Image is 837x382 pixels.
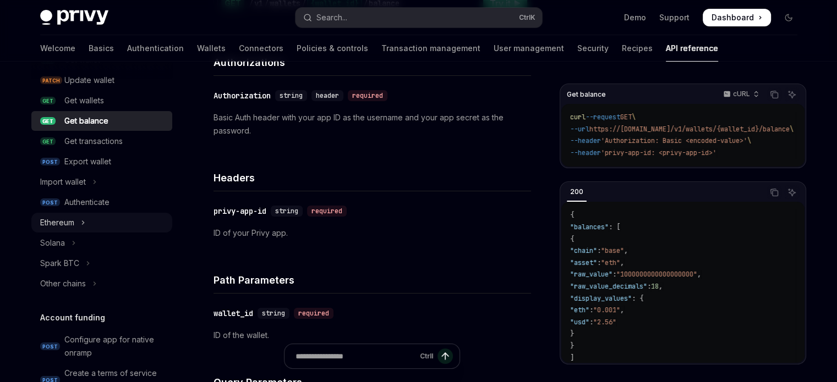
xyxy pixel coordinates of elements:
[519,13,535,22] span: Ctrl K
[294,308,333,319] div: required
[601,136,747,145] span: 'Authorization: Basic <encoded-value>'
[31,91,172,110] a: GETGet wallets
[40,76,62,85] span: PATCH
[214,308,253,319] div: wallet_id
[275,207,298,215] span: string
[712,12,754,23] span: Dashboard
[567,185,587,198] div: 200
[659,282,663,291] span: ,
[620,258,624,267] span: ,
[790,125,794,134] span: \
[570,270,612,279] span: "raw_value"
[239,35,283,62] a: Connectors
[570,282,647,291] span: "raw_value_decimals"
[64,114,108,128] div: Get balance
[64,196,110,209] div: Authenticate
[632,113,636,121] span: \
[40,10,108,25] img: dark logo
[570,113,586,121] span: curl
[601,258,620,267] span: "eth"
[632,294,643,303] span: : {
[40,257,79,270] div: Spark BTC
[214,206,266,217] div: privy-app-id
[296,344,415,368] input: Ask a question...
[616,270,697,279] span: "1000000000000000000"
[494,35,564,62] a: User management
[348,90,387,101] div: required
[612,270,616,279] span: :
[647,282,651,291] span: :
[597,246,601,255] span: :
[31,192,172,212] a: POSTAuthenticate
[40,311,105,324] h5: Account funding
[601,148,716,157] span: 'privy-app-id: <privy-app-id>'
[280,91,303,100] span: string
[31,131,172,151] a: GETGet transactions
[570,318,589,326] span: "usd"
[31,172,172,192] button: Toggle Import wallet section
[570,258,597,267] span: "asset"
[570,211,574,219] span: {
[316,91,339,100] span: header
[214,329,531,342] p: ID of the wallet.
[31,330,172,363] a: POSTConfigure app for native onramp
[570,329,574,338] span: }
[296,8,542,27] button: Open search
[570,223,609,231] span: "balances"
[620,113,632,121] span: GET
[597,258,601,267] span: :
[89,35,114,62] a: Basics
[570,125,589,134] span: --url
[64,155,111,168] div: Export wallet
[31,253,172,273] button: Toggle Spark BTC section
[577,35,609,62] a: Security
[609,223,620,231] span: : [
[64,94,104,107] div: Get wallets
[767,185,781,200] button: Copy the contents from the code block
[697,270,701,279] span: ,
[214,226,531,240] p: ID of your Privy app.
[733,90,750,98] p: cURL
[40,97,56,105] span: GET
[570,136,601,145] span: --header
[437,348,453,364] button: Send message
[601,246,624,255] span: "base"
[214,90,271,101] div: Authorization
[31,152,172,171] a: POSTExport wallet
[666,35,718,62] a: API reference
[262,309,285,318] span: string
[785,87,799,102] button: Ask AI
[570,235,574,243] span: {
[40,216,74,229] div: Ethereum
[570,341,574,350] span: }
[651,282,659,291] span: 18
[381,35,480,62] a: Transaction management
[593,306,620,314] span: "0.001"
[624,12,646,23] a: Demo
[316,11,347,24] div: Search...
[64,333,166,359] div: Configure app for native onramp
[31,233,172,253] button: Toggle Solana section
[589,125,790,134] span: https://[DOMAIN_NAME]/v1/wallets/{wallet_id}/balance
[40,117,56,125] span: GET
[570,353,574,362] span: ]
[717,85,764,104] button: cURL
[214,111,531,137] p: Basic Auth header with your app ID as the username and your app secret as the password.
[570,148,601,157] span: --header
[40,342,60,351] span: POST
[40,158,60,166] span: POST
[214,273,531,287] h4: Path Parameters
[747,136,751,145] span: \
[624,246,628,255] span: ,
[40,137,56,146] span: GET
[780,9,797,26] button: Toggle dark mode
[40,198,60,207] span: POST
[586,113,620,121] span: --request
[40,277,86,290] div: Other chains
[703,9,771,26] a: Dashboard
[40,175,86,189] div: Import wallet
[589,318,593,326] span: :
[622,35,653,62] a: Recipes
[570,294,632,303] span: "display_values"
[620,306,624,314] span: ,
